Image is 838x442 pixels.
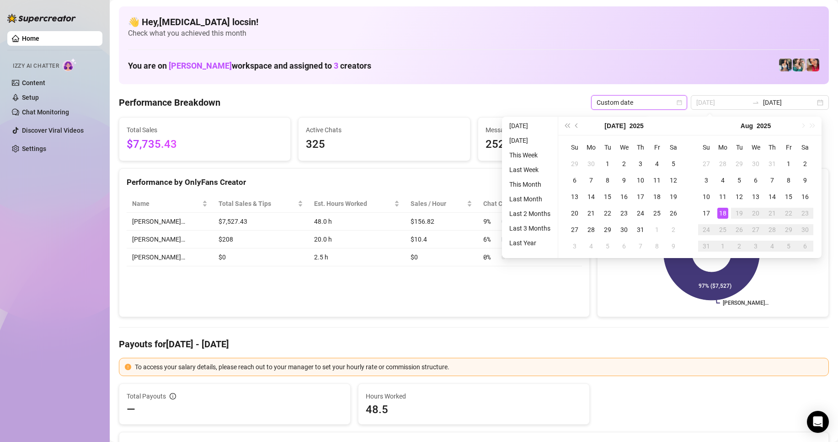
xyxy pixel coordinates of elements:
th: Sales / Hour [405,195,478,213]
div: 7 [767,175,778,186]
span: 3 [334,61,338,70]
td: 2025-08-31 [698,238,715,254]
a: Content [22,79,45,86]
div: 17 [701,208,712,219]
td: 2025-07-24 [632,205,649,221]
th: Mo [715,139,731,156]
td: 2025-08-14 [764,189,780,205]
text: [PERSON_NAME]… [723,300,769,307]
td: 2025-08-06 [747,172,764,189]
th: Fr [780,139,797,156]
a: Settings [22,145,46,152]
div: 17 [635,191,646,202]
td: 2025-08-01 [780,156,797,172]
td: $0 [405,248,478,266]
td: 2025-08-09 [797,172,813,189]
div: 24 [635,208,646,219]
div: 4 [586,241,597,252]
td: 2025-07-07 [583,172,599,189]
div: 23 [619,208,630,219]
td: 2025-07-11 [649,172,665,189]
div: 25 [717,224,728,235]
td: 2025-07-30 [747,156,764,172]
div: 31 [767,158,778,169]
div: Est. Hours Worked [314,199,392,209]
div: 5 [783,241,794,252]
div: 7 [635,241,646,252]
span: Total Payouts [127,391,166,401]
span: Total Sales [127,125,283,135]
td: 2025-08-10 [698,189,715,205]
td: 2025-07-19 [665,189,682,205]
img: Vanessa [806,59,819,71]
td: 2025-08-03 [698,172,715,189]
h1: You are on workspace and assigned to creators [128,61,371,71]
td: 2025-07-10 [632,172,649,189]
li: Last 3 Months [506,223,554,234]
div: 9 [800,175,811,186]
span: Hours Worked [366,391,582,401]
td: 2025-07-27 [698,156,715,172]
div: 30 [586,158,597,169]
div: 30 [750,158,761,169]
div: 29 [602,224,613,235]
span: 325 [306,136,462,153]
td: $156.82 [405,213,478,231]
div: 2 [734,241,745,252]
th: Fr [649,139,665,156]
div: 1 [651,224,662,235]
div: 2 [800,158,811,169]
div: 27 [750,224,761,235]
td: 2025-08-15 [780,189,797,205]
span: Izzy AI Chatter [13,62,59,70]
span: 48.5 [366,402,582,417]
div: 18 [717,208,728,219]
div: 1 [717,241,728,252]
td: 2025-08-05 [731,172,747,189]
li: [DATE] [506,135,554,146]
div: 28 [717,158,728,169]
td: 2025-08-18 [715,205,731,221]
span: 2526 [486,136,642,153]
div: 20 [750,208,761,219]
td: 2025-07-08 [599,172,616,189]
div: 6 [750,175,761,186]
td: 2025-06-29 [566,156,583,172]
button: Choose a month [741,117,753,135]
div: To access your salary details, please reach out to your manager to set your hourly rate or commis... [135,362,823,372]
span: $7,735.43 [127,136,283,153]
td: 2025-08-26 [731,221,747,238]
td: 2025-08-12 [731,189,747,205]
td: 2025-08-01 [649,221,665,238]
td: 2025-07-16 [616,189,632,205]
td: 2025-07-12 [665,172,682,189]
input: Start date [696,97,748,108]
button: Choose a year [630,117,644,135]
button: Last year (Control + left) [562,117,572,135]
td: 2025-07-05 [665,156,682,172]
div: 16 [800,191,811,202]
div: 11 [717,191,728,202]
td: 2025-08-25 [715,221,731,238]
div: 19 [734,208,745,219]
div: 3 [701,175,712,186]
div: 5 [602,241,613,252]
th: Su [698,139,715,156]
td: 2025-07-23 [616,205,632,221]
div: 9 [619,175,630,186]
th: Tu [731,139,747,156]
td: 2.5 h [309,248,405,266]
td: 2025-09-03 [747,238,764,254]
td: 2025-08-19 [731,205,747,221]
td: 2025-08-02 [665,221,682,238]
td: 2025-08-17 [698,205,715,221]
td: 2025-06-30 [583,156,599,172]
div: 14 [767,191,778,202]
td: 2025-07-14 [583,189,599,205]
td: 2025-07-04 [649,156,665,172]
td: 2025-09-01 [715,238,731,254]
div: 3 [569,241,580,252]
button: Previous month (PageUp) [572,117,582,135]
th: Su [566,139,583,156]
span: [PERSON_NAME] [169,61,232,70]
